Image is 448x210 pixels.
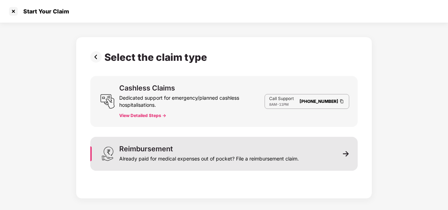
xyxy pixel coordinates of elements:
[299,99,338,104] a: [PHONE_NUMBER]
[100,94,115,109] img: svg+xml;base64,PHN2ZyB3aWR0aD0iMjQiIGhlaWdodD0iMjUiIHZpZXdCb3g9IjAgMCAyNCAyNSIgZmlsbD0ibm9uZSIgeG...
[119,152,299,162] div: Already paid for medical expenses out of pocket? File a reimbursement claim.
[19,8,69,15] div: Start Your Claim
[269,101,294,107] div: -
[90,51,104,63] img: svg+xml;base64,PHN2ZyBpZD0iUHJldi0zMngzMiIgeG1sbnM9Imh0dHA6Ly93d3cudzMub3JnLzIwMDAvc3ZnIiB3aWR0aD...
[269,96,294,101] p: Call Support
[104,51,210,63] div: Select the claim type
[119,113,166,118] button: View Detailed Steps ->
[269,102,277,106] span: 8AM
[343,151,349,157] img: svg+xml;base64,PHN2ZyB3aWR0aD0iMTEiIGhlaWdodD0iMTEiIHZpZXdCb3g9IjAgMCAxMSAxMSIgZmlsbD0ibm9uZSIgeG...
[119,84,175,92] div: Cashless Claims
[339,98,345,104] img: Clipboard Icon
[279,102,289,106] span: 11PM
[100,146,115,161] img: svg+xml;base64,PHN2ZyB3aWR0aD0iMjQiIGhlaWdodD0iMzEiIHZpZXdCb3g9IjAgMCAyNCAzMSIgZmlsbD0ibm9uZSIgeG...
[119,92,265,109] div: Dedicated support for emergency/planned cashless hospitalisations.
[119,145,173,152] div: Reimbursement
